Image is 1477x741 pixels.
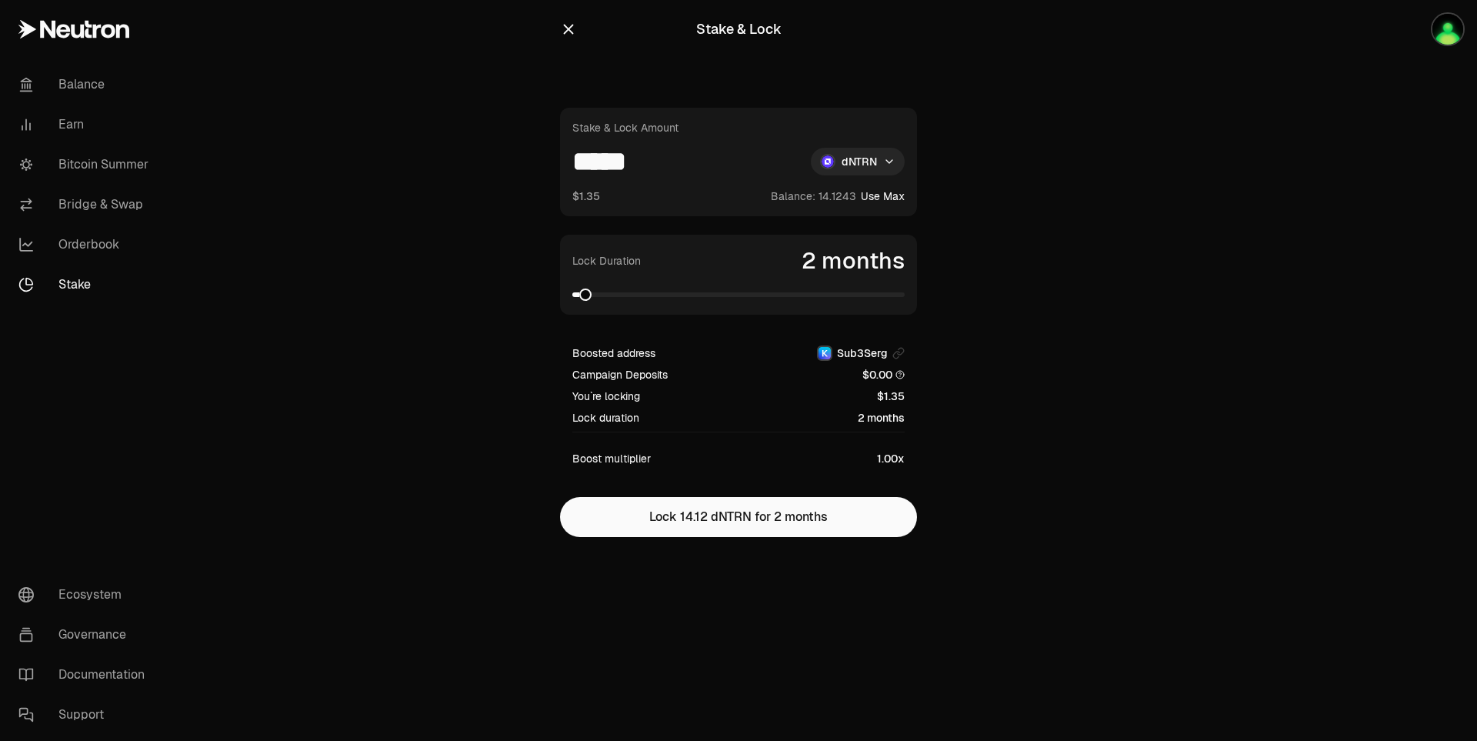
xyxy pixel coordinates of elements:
span: Balance: [771,189,815,204]
a: Ecosystem [6,575,166,615]
div: Stake & Lock [696,18,782,40]
div: Stake & Lock Amount [572,120,678,135]
a: Balance [6,65,166,105]
a: Support [6,695,166,735]
a: Governance [6,615,166,655]
button: $1.35 [572,188,600,204]
a: Stake [6,265,166,305]
label: Lock Duration [572,253,641,269]
a: Bitcoin Summer [6,145,166,185]
a: Orderbook [6,225,166,265]
span: 2 months [802,247,905,275]
span: 2 months [858,410,905,426]
a: Earn [6,105,166,145]
span: Boosted address [572,345,655,361]
div: dNTRN [811,148,905,175]
span: Lock duration [572,410,639,426]
span: Boost multiplier [572,451,651,466]
span: $0.00 [862,367,905,382]
span: Campaign Deposits [572,367,668,382]
img: Keplr [819,347,831,359]
img: Sub3Serg [1432,14,1463,45]
span: $1.35 [877,389,905,404]
span: 1.00x [877,451,905,466]
button: KeplrSub3Serg [817,345,905,361]
img: dNTRN Logo [822,155,834,168]
span: You`re locking [572,389,640,404]
a: Documentation [6,655,166,695]
span: Sub3Serg [837,345,888,361]
a: Bridge & Swap [6,185,166,225]
button: Lock 14.12 dNTRN for 2 months [560,497,917,537]
button: Use Max [861,189,905,204]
